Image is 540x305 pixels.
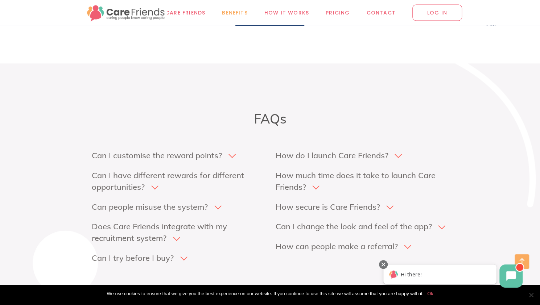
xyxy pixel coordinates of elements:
[151,8,205,17] span: Why Care Friends
[264,8,309,17] span: How it works
[275,170,435,192] h4: How much time does it take to launch Care Friends?
[275,202,380,212] h4: How secure is Care Friends?
[92,221,227,243] h4: Does Care Friends integrate with my recruitment system?
[222,8,248,17] span: Benefits
[107,290,423,297] span: We use cookies to ensure that we give you the best experience on our website. If you continue to ...
[275,241,397,251] h4: How can people make a referral?
[92,150,222,160] h4: Can I customise the reward points?
[412,4,462,21] span: LOG IN
[527,291,535,298] span: No
[376,259,530,295] iframe: Chatbot
[366,8,395,17] span: Contact
[275,150,388,160] h4: How do I launch Care Friends?
[92,202,208,212] h4: Can people misuse the system?
[92,253,174,263] h4: Can I try before I buy?
[92,170,244,192] h4: Can I have different rewards for different opportunities?
[275,221,432,231] h4: Can I change the look and feel of the app?
[326,8,350,17] span: Pricing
